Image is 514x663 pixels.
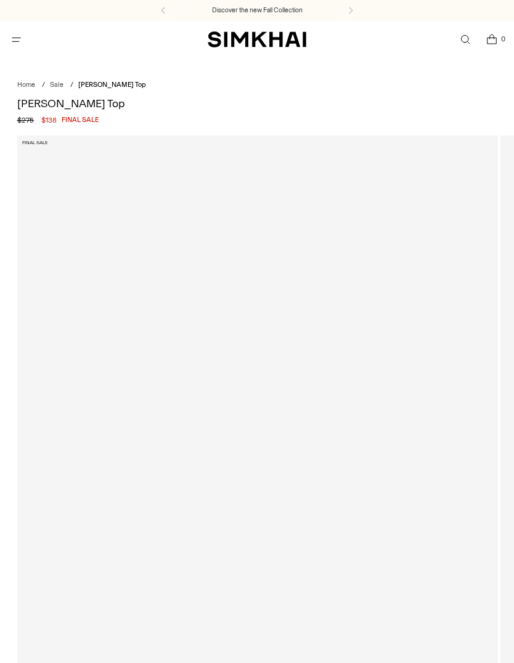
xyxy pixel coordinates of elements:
[41,115,57,126] span: $138
[208,31,306,49] a: SIMKHAI
[479,27,504,52] a: Open cart modal
[4,27,29,52] button: Open menu modal
[498,33,509,44] span: 0
[17,81,35,89] a: Home
[42,80,45,91] div: /
[17,115,34,126] s: $275
[452,27,478,52] a: Open search modal
[17,80,497,91] nav: breadcrumbs
[78,81,146,89] span: [PERSON_NAME] Top
[212,6,303,15] a: Discover the new Fall Collection
[50,81,63,89] a: Sale
[70,80,73,91] div: /
[17,98,497,109] h1: [PERSON_NAME] Top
